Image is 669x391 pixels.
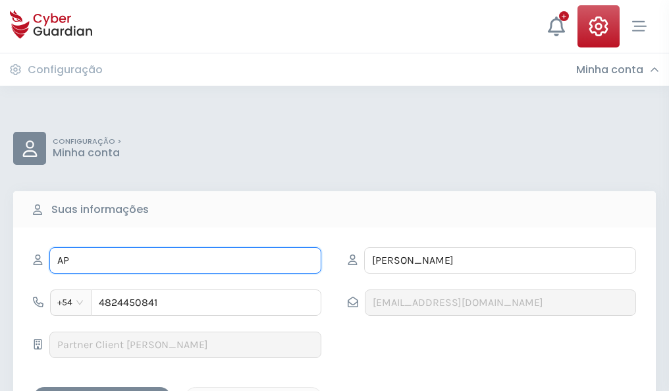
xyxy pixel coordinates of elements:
div: + [559,11,569,21]
span: +54 [57,293,84,313]
p: CONFIGURAÇÃO > [53,137,121,146]
h3: Configuração [28,63,103,76]
h3: Minha conta [576,63,643,76]
div: Minha conta [576,63,659,76]
b: Suas informações [51,202,149,218]
p: Minha conta [53,146,121,160]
